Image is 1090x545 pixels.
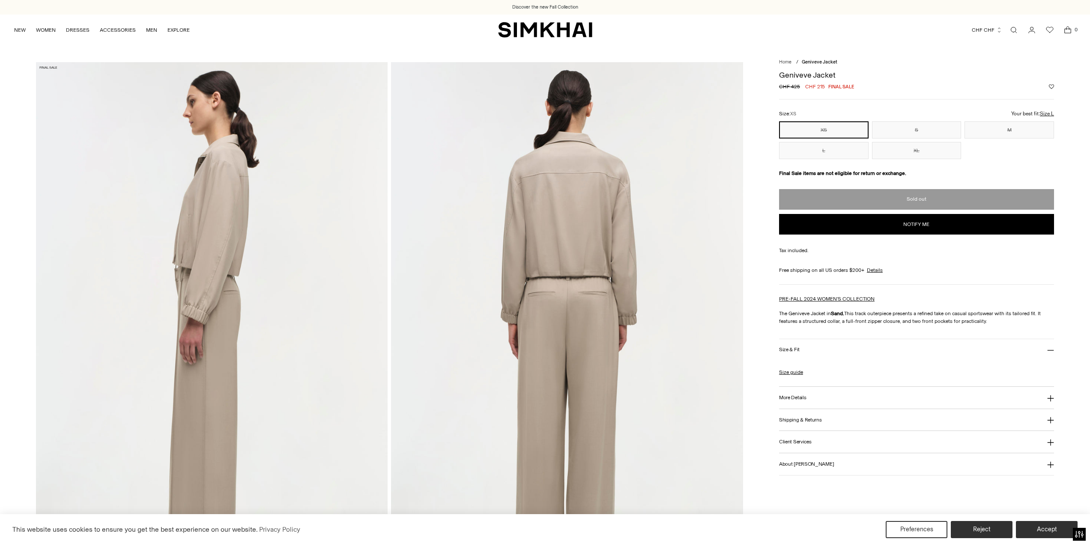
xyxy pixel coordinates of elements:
h3: Size & Fit [779,347,800,352]
button: S [872,121,962,139]
span: 0 [1072,26,1080,33]
h1: Geniveve Jacket [779,71,1054,79]
a: ACCESSORIES [100,21,136,39]
h3: Client Services [779,439,812,445]
button: Size & Fit [779,339,1054,361]
h3: Shipping & Returns [779,417,822,423]
div: Free shipping on all US orders $200+ [779,266,1054,274]
button: CHF CHF [972,21,1002,39]
button: Preferences [886,521,947,538]
button: XS [779,121,869,139]
a: WOMEN [36,21,56,39]
button: Client Services [779,431,1054,453]
button: More Details [779,387,1054,409]
button: XL [872,142,962,159]
a: DRESSES [66,21,90,39]
h3: About [PERSON_NAME] [779,461,834,467]
button: About [PERSON_NAME] [779,453,1054,475]
strong: Final Sale items are not eligible for return or exchange. [779,170,906,176]
strong: Sand. [831,310,844,316]
a: Open search modal [1005,21,1022,39]
button: Notify me [779,214,1054,235]
a: Discover the new Fall Collection [512,4,578,11]
a: Home [779,59,791,65]
span: This website uses cookies to ensure you get the best experience on our website. [12,525,258,533]
div: Tax included. [779,247,1054,254]
span: Geniveve Jacket [802,59,837,65]
label: Size: [779,110,796,118]
span: CHF 215 [805,83,825,90]
a: PRE-FALL 2024 WOMEN'S COLLECTION [779,296,875,302]
button: Shipping & Returns [779,409,1054,431]
a: MEN [146,21,157,39]
div: / [796,59,798,66]
span: XS [790,111,796,117]
button: Accept [1016,521,1078,538]
a: Size guide [779,368,803,376]
nav: breadcrumbs [779,59,1054,66]
button: Reject [951,521,1012,538]
a: Details [867,266,883,274]
p: The Geniveve Jacket in This track outerpiece presents a refined take on casual sportswear with it... [779,310,1054,325]
iframe: Gorgias live chat messenger [1047,505,1081,536]
button: M [965,121,1054,139]
a: Open cart modal [1059,21,1076,39]
a: EXPLORE [167,21,190,39]
a: Go to the account page [1023,21,1040,39]
a: NEW [14,21,26,39]
a: SIMKHAI [498,21,592,38]
button: Add to Wishlist [1049,84,1054,89]
a: Privacy Policy (opens in a new tab) [258,523,302,536]
s: CHF 425 [779,83,800,90]
button: L [779,142,869,159]
a: Wishlist [1041,21,1058,39]
h3: More Details [779,395,806,400]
